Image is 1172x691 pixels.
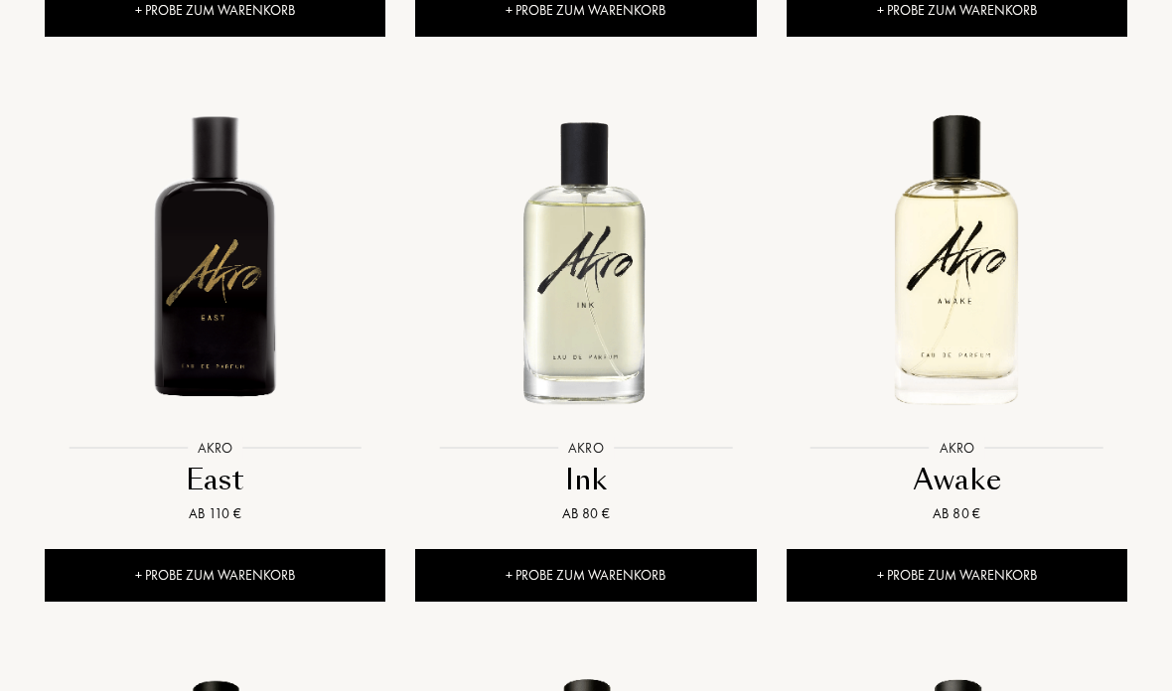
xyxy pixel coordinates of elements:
a: Ink AkroAkroInkAb 80 € [415,71,756,549]
div: Ab 80 € [795,503,1119,524]
a: Awake AkroAkroAwakeAb 80 € [787,71,1127,549]
a: East AkroAkroEastAb 110 € [45,71,385,549]
div: Ab 110 € [53,503,377,524]
img: Ink Akro [419,93,753,427]
div: + Probe zum Warenkorb [787,549,1127,602]
img: East Akro [49,93,382,427]
div: + Probe zum Warenkorb [415,549,756,602]
div: Ab 80 € [423,503,748,524]
img: Awake Akro [790,93,1123,427]
div: + Probe zum Warenkorb [45,549,385,602]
